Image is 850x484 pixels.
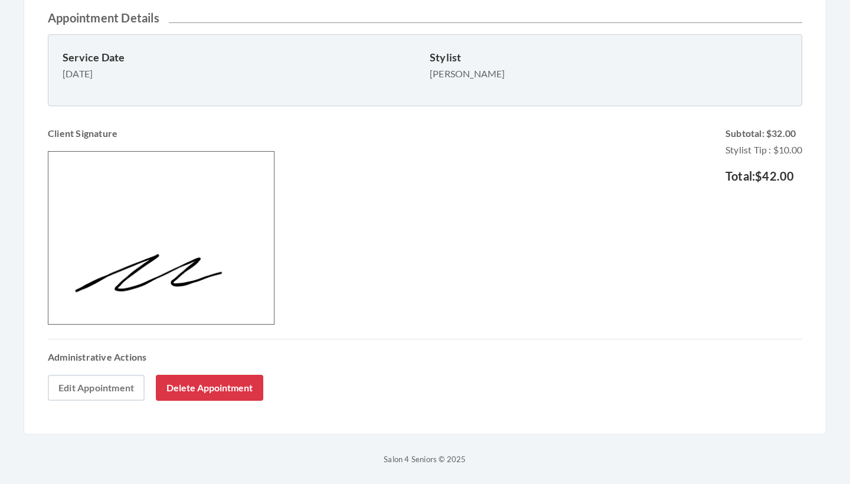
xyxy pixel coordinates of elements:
p: Total: [725,168,802,184]
strong: Administrative Actions [48,351,146,362]
strong: Subtotal: $32.00 [725,127,796,139]
a: Edit Appointment [48,375,145,401]
p: [DATE] [63,66,420,82]
h2: Appointment Details [48,11,802,25]
p: [PERSON_NAME] [430,66,787,82]
p: Stylist [430,49,787,66]
p: Stylist Tip : $10.00 [725,125,802,158]
button: Delete Appointment [156,375,263,401]
span: $42.00 [755,169,794,183]
strong: Client Signature [48,127,117,139]
p: Salon 4 Seniors © 2025 [24,452,826,466]
img: Client Signature [48,151,274,325]
p: Service Date [63,49,420,66]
